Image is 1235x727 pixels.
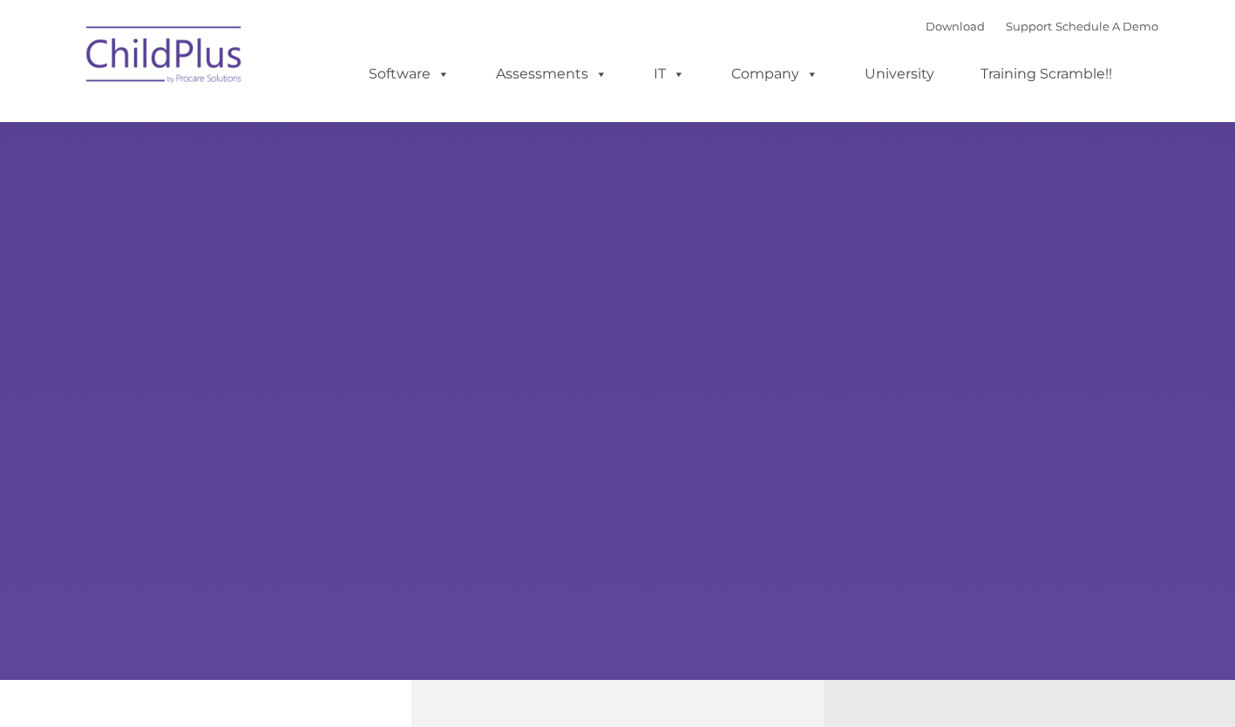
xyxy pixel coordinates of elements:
[636,57,702,92] a: IT
[478,57,625,92] a: Assessments
[926,19,1158,33] font: |
[1055,19,1158,33] a: Schedule A Demo
[926,19,985,33] a: Download
[714,57,836,92] a: Company
[351,57,467,92] a: Software
[78,14,252,101] img: ChildPlus by Procare Solutions
[847,57,952,92] a: University
[963,57,1130,92] a: Training Scramble!!
[1006,19,1052,33] a: Support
